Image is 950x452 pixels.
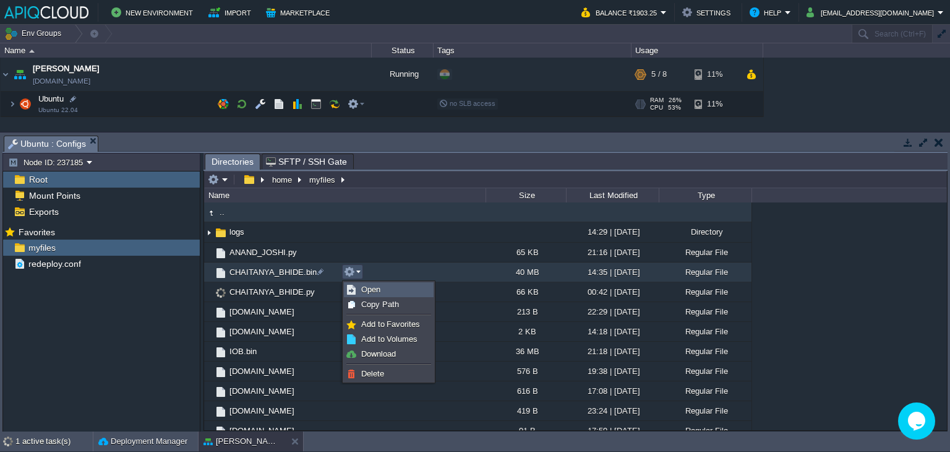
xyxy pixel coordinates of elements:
img: AMDAwAAAACH5BAEAAAAALAAAAAABAAEAAAICRAEAOw== [214,365,228,379]
img: AMDAwAAAACH5BAEAAAAALAAAAAABAAEAAAICRAEAOw== [214,246,228,260]
img: AMDAwAAAACH5BAEAAAAALAAAAAABAAEAAAICRAEAOw== [214,326,228,339]
div: 576 B [486,362,566,381]
button: Node ID: 237185 [8,157,87,168]
button: Import [208,5,255,20]
div: Directory [659,222,751,241]
a: [DOMAIN_NAME] [228,306,296,317]
div: 66 KB [486,282,566,302]
span: Open [361,285,380,294]
div: Type [660,188,751,202]
span: 53% [668,104,681,111]
img: AMDAwAAAACH5BAEAAAAALAAAAAABAAEAAAICRAEAOw== [204,322,214,341]
span: Add to Favorites [361,319,420,329]
span: redeploy.conf [26,258,83,269]
img: AMDAwAAAACH5BAEAAAAALAAAAAABAAEAAAICRAEAOw== [204,282,214,302]
div: Usage [632,43,763,58]
span: .. [218,207,226,217]
div: 40 MB [486,263,566,282]
img: AMDAwAAAACH5BAEAAAAALAAAAAABAAEAAAICRAEAOw== [204,223,214,242]
a: Download [344,347,433,361]
img: AMDAwAAAACH5BAEAAAAALAAAAAABAAEAAAICRAEAOw== [204,243,214,262]
div: Regular File [659,421,751,440]
a: [DOMAIN_NAME] [228,366,296,376]
div: Last Modified [567,188,659,202]
span: Directories [212,154,254,170]
span: [DOMAIN_NAME] [228,326,296,337]
span: 26% [669,97,682,104]
span: Add to Volumes [361,334,417,344]
img: AMDAwAAAACH5BAEAAAAALAAAAAABAAEAAAICRAEAOw== [204,401,214,420]
div: 14:35 | [DATE] [566,263,659,282]
button: Settings [682,5,734,20]
div: 17:08 | [DATE] [566,381,659,401]
span: SFTP / SSH Gate [266,154,347,169]
div: 19:38 | [DATE] [566,362,659,381]
div: Regular File [659,381,751,401]
img: AMDAwAAAACH5BAEAAAAALAAAAAABAAEAAAICRAEAOw== [11,58,28,91]
div: Tags [434,43,631,58]
div: Regular File [659,401,751,420]
img: AMDAwAAAACH5BAEAAAAALAAAAAABAAEAAAICRAEAOw== [214,266,228,280]
div: Name [1,43,371,58]
a: Add to Volumes [344,332,433,346]
span: Ubuntu : Configs [8,136,86,152]
span: no SLB access [439,100,495,107]
span: Delete [361,369,384,378]
a: Add to Favorites [344,318,433,331]
button: New Environment [111,5,197,20]
div: 11% [695,92,735,116]
iframe: chat widget [898,402,938,440]
a: ANAND_JOSHI.py [228,247,299,258]
a: [DOMAIN_NAME] [228,386,296,396]
input: Click to enter the path [204,171,947,188]
div: 36 MB [486,342,566,361]
a: Open [344,283,433,297]
div: 21:18 | [DATE] [566,342,659,361]
a: Root [27,174,49,185]
img: AMDAwAAAACH5BAEAAAAALAAAAAABAAEAAAICRAEAOw== [204,421,214,440]
a: Favorites [16,227,57,237]
a: Mount Points [27,190,82,201]
div: 00:42 | [DATE] [566,282,659,302]
span: [DOMAIN_NAME] [228,406,296,416]
div: Regular File [659,342,751,361]
button: Balance ₹1903.25 [581,5,661,20]
img: AMDAwAAAACH5BAEAAAAALAAAAAABAAEAAAICRAEAOw== [204,206,218,220]
div: 21:16 | [DATE] [566,243,659,262]
img: AMDAwAAAACH5BAEAAAAALAAAAAABAAEAAAICRAEAOw== [29,50,35,53]
div: Regular File [659,282,751,302]
a: IOB.bin [228,346,259,357]
div: 14:29 | [DATE] [566,222,659,241]
span: Favorites [16,227,57,238]
div: 14:18 | [DATE] [566,322,659,341]
a: myfiles [26,242,58,253]
div: Regular File [659,362,751,381]
a: Exports [27,206,61,217]
div: Name [205,188,486,202]
div: Running [372,58,434,91]
a: Delete [344,367,433,381]
div: 616 B [486,381,566,401]
div: Status [372,43,433,58]
a: [PERSON_NAME] [33,63,100,75]
img: AMDAwAAAACH5BAEAAAAALAAAAAABAAEAAAICRAEAOw== [1,58,11,91]
span: [DOMAIN_NAME] [228,425,296,436]
button: home [270,174,295,185]
img: AMDAwAAAACH5BAEAAAAALAAAAAABAAEAAAICRAEAOw== [214,346,228,359]
img: AMDAwAAAACH5BAEAAAAALAAAAAABAAEAAAICRAEAOw== [214,286,228,300]
img: AMDAwAAAACH5BAEAAAAALAAAAAABAAEAAAICRAEAOw== [204,263,214,282]
span: logs [228,227,246,237]
span: CPU [650,104,663,111]
img: AMDAwAAAACH5BAEAAAAALAAAAAABAAEAAAICRAEAOw== [214,385,228,399]
span: Copy Path [361,300,399,309]
div: 91 B [486,421,566,440]
button: [PERSON_NAME] [203,435,281,448]
a: UbuntuUbuntu 22.04 [37,94,66,103]
img: AMDAwAAAACH5BAEAAAAALAAAAAABAAEAAAICRAEAOw== [9,92,16,116]
span: RAM [650,97,664,104]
